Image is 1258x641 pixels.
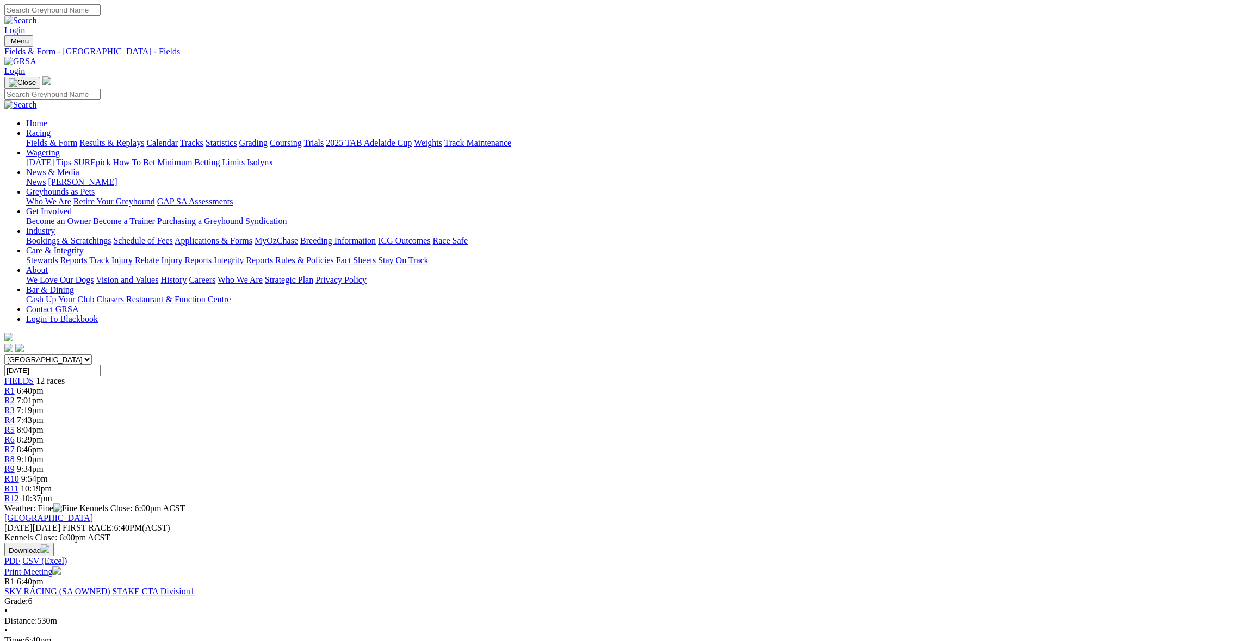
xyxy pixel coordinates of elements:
[4,626,8,635] span: •
[4,523,33,532] span: [DATE]
[4,100,37,110] img: Search
[26,207,72,216] a: Get Involved
[4,425,15,434] a: R5
[4,577,15,586] span: R1
[15,344,24,352] img: twitter.svg
[96,275,158,284] a: Vision and Values
[160,275,187,284] a: History
[42,76,51,85] img: logo-grsa-white.png
[157,158,245,167] a: Minimum Betting Limits
[4,406,15,415] a: R3
[17,406,44,415] span: 7:19pm
[17,386,44,395] span: 6:40pm
[303,138,324,147] a: Trials
[26,138,1254,148] div: Racing
[4,47,1254,57] a: Fields & Form - [GEOGRAPHIC_DATA] - Fields
[4,435,15,444] span: R6
[26,265,48,275] a: About
[26,285,74,294] a: Bar & Dining
[21,484,52,493] span: 10:19pm
[96,295,231,304] a: Chasers Restaurant & Function Centre
[93,216,155,226] a: Become a Trainer
[26,216,91,226] a: Become an Owner
[21,494,52,503] span: 10:37pm
[146,138,178,147] a: Calendar
[26,177,1254,187] div: News & Media
[26,256,1254,265] div: Care & Integrity
[255,236,298,245] a: MyOzChase
[4,4,101,16] input: Search
[4,16,37,26] img: Search
[270,138,302,147] a: Coursing
[36,376,65,385] span: 12 races
[218,275,263,284] a: Who We Are
[17,396,44,405] span: 7:01pm
[4,26,25,35] a: Login
[63,523,114,532] span: FIRST RACE:
[4,596,28,606] span: Grade:
[17,435,44,444] span: 8:29pm
[26,187,95,196] a: Greyhounds as Pets
[4,445,15,454] a: R7
[4,616,1254,626] div: 530m
[4,513,93,522] a: [GEOGRAPHIC_DATA]
[9,78,36,87] img: Close
[17,464,44,474] span: 9:34pm
[4,484,18,493] a: R11
[4,556,20,565] a: PDF
[48,177,117,186] a: [PERSON_NAME]
[21,474,48,483] span: 9:54pm
[161,256,212,265] a: Injury Reports
[79,503,185,513] span: Kennels Close: 6:00pm ACST
[52,566,61,575] img: printer.svg
[4,606,8,615] span: •
[157,216,243,226] a: Purchasing a Greyhound
[265,275,313,284] a: Strategic Plan
[26,197,1254,207] div: Greyhounds as Pets
[89,256,159,265] a: Track Injury Rebate
[26,295,1254,304] div: Bar & Dining
[4,344,13,352] img: facebook.svg
[4,365,101,376] input: Select date
[4,89,101,100] input: Search
[17,415,44,425] span: 7:43pm
[432,236,467,245] a: Race Safe
[26,197,71,206] a: Who We Are
[4,596,1254,606] div: 6
[4,376,34,385] a: FIELDS
[26,304,78,314] a: Contact GRSA
[4,567,61,576] a: Print Meeting
[41,544,49,553] img: download.svg
[26,138,77,147] a: Fields & Form
[206,138,237,147] a: Statistics
[300,236,376,245] a: Breeding Information
[157,197,233,206] a: GAP SA Assessments
[4,57,36,66] img: GRSA
[378,256,428,265] a: Stay On Track
[245,216,287,226] a: Syndication
[4,533,1254,543] div: Kennels Close: 6:00pm ACST
[113,236,172,245] a: Schedule of Fees
[53,503,77,513] img: Fine
[4,494,19,503] span: R12
[4,415,15,425] a: R4
[73,158,110,167] a: SUREpick
[4,66,25,76] a: Login
[4,474,19,483] a: R10
[4,396,15,405] span: R2
[26,226,55,235] a: Industry
[326,138,412,147] a: 2025 TAB Adelaide Cup
[4,386,15,395] a: R1
[63,523,170,532] span: 6:40PM(ACST)
[26,256,87,265] a: Stewards Reports
[22,556,67,565] a: CSV (Excel)
[4,503,79,513] span: Weather: Fine
[180,138,203,147] a: Tracks
[4,455,15,464] a: R8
